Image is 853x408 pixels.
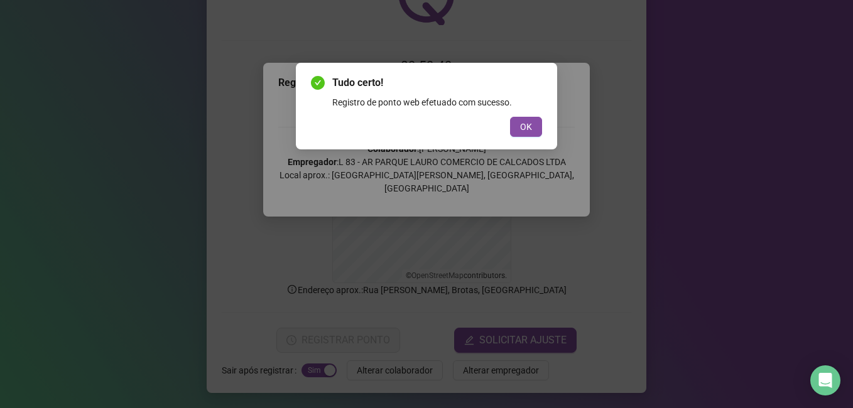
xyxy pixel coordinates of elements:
[332,95,542,109] div: Registro de ponto web efetuado com sucesso.
[810,365,840,395] div: Open Intercom Messenger
[520,120,532,134] span: OK
[332,75,542,90] span: Tudo certo!
[510,117,542,137] button: OK
[311,76,325,90] span: check-circle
